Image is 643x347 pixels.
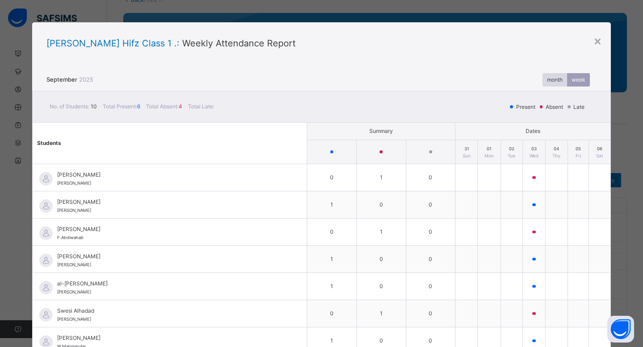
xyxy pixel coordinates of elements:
span: [PERSON_NAME] [57,171,287,179]
span: Wed [525,153,543,159]
td: 0 [356,191,406,218]
span: [PERSON_NAME] [57,208,91,213]
span: Weekly Attendance Report [46,37,597,50]
small: 03 [525,146,543,159]
td: 0 [406,245,455,273]
td: 0 [307,300,357,327]
td: 0 [406,300,455,327]
td: 0 [406,273,455,300]
div: month [543,73,567,87]
span: Fri [570,153,586,159]
td: 0 [406,191,455,218]
img: default.svg [39,199,53,213]
span: 6 [137,103,140,110]
div: week [567,73,590,87]
td: 0 [307,164,357,191]
span: [PERSON_NAME] [57,334,287,342]
span: Swesi Alhadad [57,307,287,315]
span: Total Late: [188,103,214,110]
td: 1 [307,191,357,218]
img: default.svg [39,281,53,294]
img: default.svg [39,254,53,267]
span: [PERSON_NAME] [57,252,287,260]
td: 1 [307,245,357,273]
td: 1 [307,273,357,300]
span: Total Absent: [146,103,184,110]
div: × [593,31,602,50]
small: 04 [548,146,565,159]
span: [PERSON_NAME] Hifz Class 1 . : [46,38,180,49]
span: Sun [458,153,475,159]
small: 05 [570,146,586,159]
span: 4 [179,103,182,110]
img: default.svg [39,308,53,322]
span: Late [572,103,587,111]
span: No. of Students: [50,103,98,110]
span: Tue [503,153,520,159]
td: 1 [356,164,406,191]
td: 1 [356,218,406,245]
span: [PERSON_NAME] [57,317,91,322]
span: [PERSON_NAME] [57,289,91,294]
td: 0 [356,273,406,300]
td: 0 [356,245,406,273]
button: Open asap [607,316,634,343]
img: default.svg [39,172,53,186]
span: 10 [91,103,97,110]
small: 06 [591,146,608,159]
span: September [46,76,77,83]
span: Total Present: [103,103,142,110]
span: Mon [480,153,498,159]
td: 0 [307,218,357,245]
small: 01 [480,146,498,159]
span: Absent [545,103,566,111]
img: default.svg [39,227,53,240]
span: [PERSON_NAME] [57,198,287,206]
td: 0 [406,164,455,191]
span: Present [515,103,538,111]
span: F.Abdiwahab [57,235,84,240]
td: 0 [406,218,455,245]
span: [PERSON_NAME] [57,262,91,267]
span: al-[PERSON_NAME] [57,280,287,288]
span: Sat [591,153,608,159]
small: 31 [458,146,475,159]
span: Summary [314,127,448,135]
span: Dates [462,127,604,135]
span: [PERSON_NAME] [57,181,91,186]
span: Thu [548,153,565,159]
span: Students [37,140,61,146]
span: 2025 [77,76,93,83]
small: 02 [503,146,520,159]
span: [PERSON_NAME] [57,225,287,233]
td: 1 [356,300,406,327]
